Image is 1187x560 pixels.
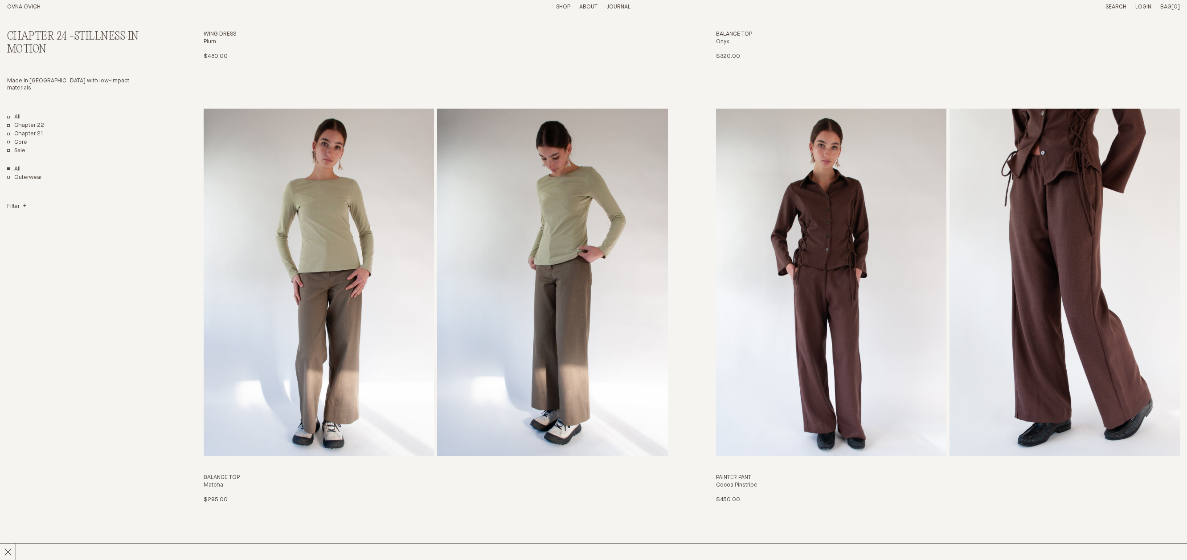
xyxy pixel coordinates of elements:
span: Made in [GEOGRAPHIC_DATA] with low-impact materials [7,78,129,91]
a: Shop [556,4,570,10]
h4: Onyx [716,38,1180,46]
a: Chapter 22 [7,122,44,130]
a: Search [1105,4,1126,10]
h4: Plum [204,38,667,46]
a: Painter Pant [716,109,1180,504]
img: Balance Top [204,109,434,456]
a: Sale [7,147,25,155]
a: All [7,114,20,121]
summary: About [579,4,598,11]
img: Painter Pant [716,109,946,456]
span: Bag [1160,4,1171,10]
h3: Wing Dress [204,31,667,38]
h3: Balance Top [204,474,667,482]
h3: Painter Pant [716,474,1180,482]
a: Balance Top [204,109,667,504]
span: $295.00 [204,497,227,503]
a: Core [7,139,27,146]
a: Home [7,4,41,10]
summary: Filter [7,203,26,211]
h4: Matcha [204,482,667,489]
a: Show All [7,166,20,173]
a: Outerwear [7,174,42,182]
a: Journal [606,4,630,10]
h3: Balance Top [716,31,1180,38]
span: [0] [1171,4,1180,10]
span: $320.00 [716,53,740,59]
a: Chapter 21 [7,130,43,138]
a: Login [1135,4,1151,10]
span: $480.00 [204,53,227,59]
h4: Cocoa Pinstripe [716,482,1180,489]
span: $450.00 [716,497,740,503]
h2: Chapter 24 -Stillness in Motion [7,30,147,56]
